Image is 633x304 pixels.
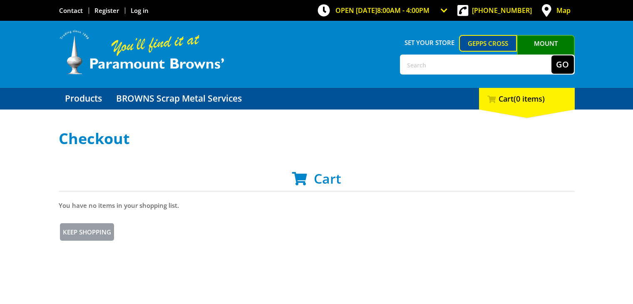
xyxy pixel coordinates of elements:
a: Mount [PERSON_NAME] [517,35,575,67]
a: Gepps Cross [459,35,517,52]
span: (0 items) [514,94,545,104]
a: Log in [131,6,149,15]
a: Go to the Contact page [59,6,83,15]
p: You have no items in your shopping list. [59,200,575,210]
a: Keep Shopping [59,222,115,242]
a: Go to the Products page [59,88,108,110]
div: Cart [479,88,575,110]
span: Set your store [400,35,459,50]
h1: Checkout [59,130,575,147]
span: 8:00am - 4:00pm [377,6,429,15]
span: OPEN [DATE] [335,6,429,15]
button: Go [551,55,574,74]
a: Go to the registration page [94,6,119,15]
img: Paramount Browns' [59,29,225,75]
span: Cart [314,169,341,187]
input: Search [401,55,551,74]
a: Go to the BROWNS Scrap Metal Services page [110,88,248,110]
